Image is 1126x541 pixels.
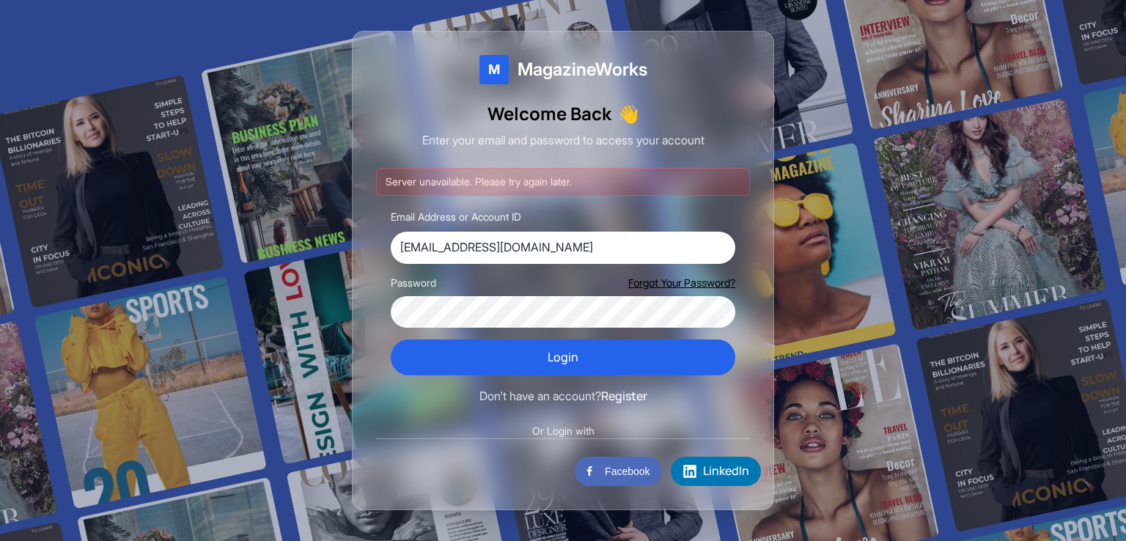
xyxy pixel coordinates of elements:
span: Waving hand [617,102,639,125]
label: Email Address or Account ID [391,210,521,223]
div: Server unavailable. Please try again later. [376,168,750,196]
button: Show password [713,305,726,318]
span: M [488,59,500,80]
button: Login [391,339,735,376]
iframe: "Google-বোতামের মাধ্যমে সাইন ইন করুন" [358,455,573,487]
h1: Welcome Back [376,102,750,125]
input: Enter your details [391,232,735,264]
button: Register [601,387,647,406]
label: Password [391,276,436,290]
p: Enter your email and password to access your account [376,131,750,150]
span: MagazineWorks [518,58,647,81]
span: Or Login with [523,424,603,438]
span: Don't have an account? [479,389,601,403]
button: Forgot Your Password? [628,276,735,290]
span: LinkedIn [703,462,749,481]
button: Facebook [575,457,661,486]
button: LinkedIn [671,457,761,486]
